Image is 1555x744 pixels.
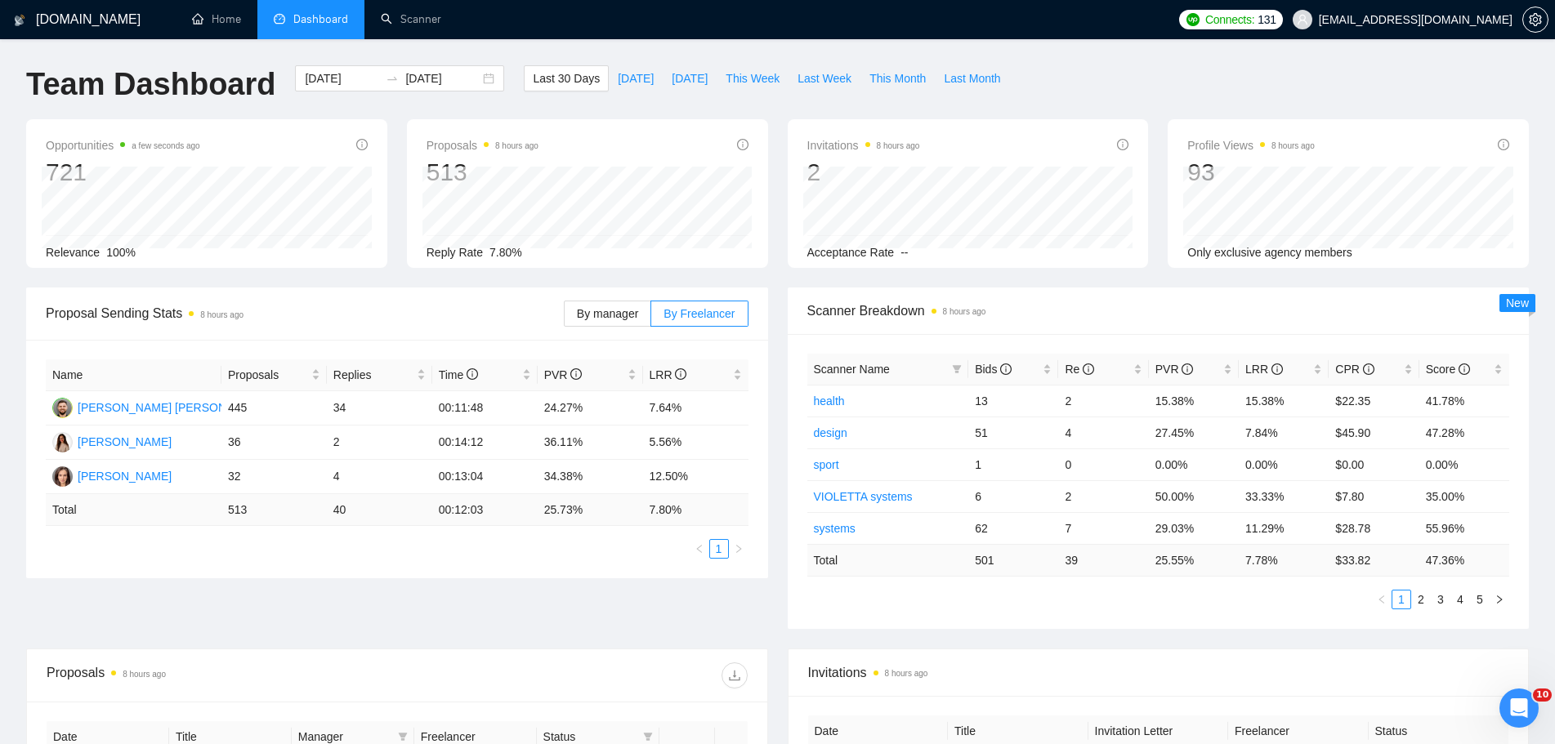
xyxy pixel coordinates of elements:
span: This Month [869,69,926,87]
td: 47.36 % [1419,544,1509,576]
time: 8 hours ago [200,310,244,319]
button: Last Month [935,65,1009,91]
span: info-circle [675,368,686,380]
span: Only exclusive agency members [1187,246,1352,259]
td: $ 33.82 [1329,544,1419,576]
a: systems [814,522,856,535]
div: [PERSON_NAME] [PERSON_NAME] [78,399,269,417]
img: upwork-logo.png [1186,13,1200,26]
td: 501 [968,544,1058,576]
td: 00:13:04 [432,460,538,494]
li: 1 [1392,590,1411,609]
li: Previous Page [1372,590,1392,609]
a: 1 [1392,590,1410,608]
td: 513 [221,494,327,526]
th: Proposals [221,359,327,391]
span: Last Month [944,69,1000,87]
span: Acceptance Rate [807,246,895,259]
span: info-circle [1363,363,1374,375]
span: -- [900,246,908,259]
th: Name [46,359,221,391]
span: info-circle [1498,139,1509,150]
span: 😴 [123,537,164,568]
img: HB [52,432,73,452]
a: 1 [710,540,728,558]
td: 0 [1058,448,1148,480]
li: Previous Page [690,539,709,559]
td: 0.00% [1419,448,1509,480]
div: 2 [807,157,920,188]
span: 10 [1533,688,1552,702]
span: из [DOMAIN_NAME] [109,91,213,103]
span: New [1506,296,1529,310]
td: 51 [968,417,1058,448]
td: 35.00% [1419,480,1509,512]
span: Profile Views [1187,136,1315,155]
span: setting [1523,13,1548,26]
div: Proposals [47,662,397,688]
span: info-circle [570,368,582,380]
li: 3 [1431,590,1450,609]
button: [DATE] [663,65,717,91]
td: 33.33% [1239,480,1329,512]
span: info-circle [467,368,478,380]
img: Profile image for Vadym [47,9,73,35]
span: right [1495,595,1504,604]
button: Last 30 Days [524,65,609,91]
span: 1 reaction [163,532,204,572]
td: 0.00% [1239,448,1329,480]
span: 🎉 [208,537,241,568]
td: 6 [968,480,1058,512]
td: 47.28% [1419,417,1509,448]
p: Был в сети 4 ч назад [79,20,196,37]
span: Bids [975,363,1012,376]
td: 55.96% [1419,512,1509,544]
a: homeHome [192,12,241,26]
td: 39 [1058,544,1148,576]
td: 2 [327,425,432,460]
td: 7.80 % [643,494,748,526]
span: This Week [726,69,780,87]
td: 36.11% [538,425,643,460]
span: [DATE] [618,69,654,87]
span: Opportunities [46,136,200,155]
td: Total [807,544,969,576]
a: KY[PERSON_NAME] [PERSON_NAME] [52,400,269,413]
span: purple heart reaction [82,532,123,572]
td: 34 [327,391,432,425]
span: info-circle [356,139,368,150]
td: 41.78% [1419,385,1509,417]
span: 💜 [86,537,118,568]
li: 4 [1450,590,1470,609]
span: PVR [544,368,583,381]
span: Replies [333,366,413,384]
button: left [1372,590,1392,609]
td: 445 [221,391,327,425]
span: filter [952,364,962,374]
button: right [1490,590,1509,609]
span: Reply Rate [427,246,483,259]
div: Закрыть [287,7,316,36]
iframe: Intercom live chat [1499,688,1539,728]
span: Last 30 Days [533,69,600,87]
button: [DATE] [609,65,663,91]
td: Total [46,494,221,526]
button: Главная [256,7,287,38]
time: 8 hours ago [495,141,538,150]
img: KY [52,398,73,418]
td: 2 [1058,480,1148,512]
a: 5 [1471,590,1489,608]
td: 4 [1058,417,1148,448]
span: dashboard [274,13,285,25]
li: 1 [709,539,729,559]
span: Proposals [228,366,308,384]
span: CPR [1335,363,1374,376]
span: sleeping reaction [123,532,163,572]
button: right [729,539,748,559]
li: Next Page [1490,590,1509,609]
span: info-circle [1459,363,1470,375]
td: 29.03% [1149,512,1239,544]
td: 00:11:48 [432,391,538,425]
td: 2 [1058,385,1148,417]
span: info-circle [1000,363,1012,375]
